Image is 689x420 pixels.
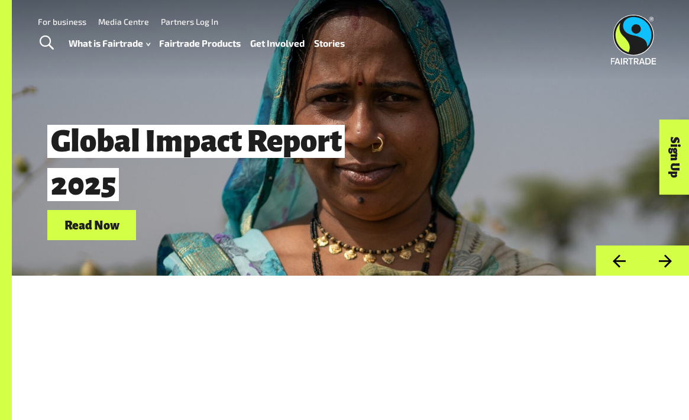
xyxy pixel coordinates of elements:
a: Partners Log In [161,17,218,27]
a: What is Fairtrade [69,35,150,51]
button: Previous [596,245,642,276]
a: Toggle Search [32,28,61,58]
a: Stories [314,35,345,51]
a: Fairtrade Products [159,35,241,51]
a: Read Now [47,210,136,240]
a: Get Involved [250,35,305,51]
a: For business [38,17,86,27]
button: Next [642,245,689,276]
img: Fairtrade Australia New Zealand logo [610,15,656,64]
a: Media Centre [98,17,149,27]
span: Global Impact Report 2025 [47,125,345,202]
